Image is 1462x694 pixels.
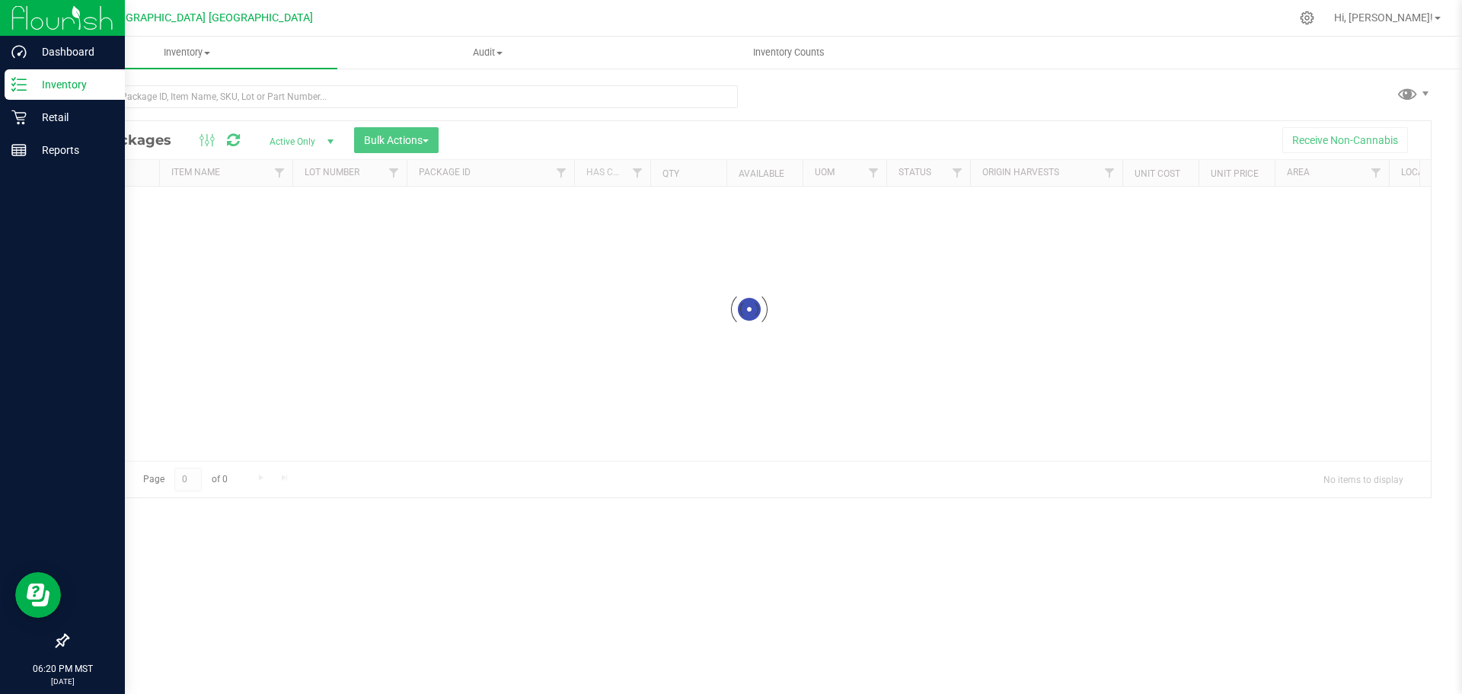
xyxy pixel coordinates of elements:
[11,110,27,125] inline-svg: Retail
[733,46,845,59] span: Inventory Counts
[37,46,337,59] span: Inventory
[44,11,313,24] span: [US_STATE][GEOGRAPHIC_DATA] [GEOGRAPHIC_DATA]
[7,676,118,687] p: [DATE]
[27,108,118,126] p: Retail
[37,37,337,69] a: Inventory
[1298,11,1317,25] div: Manage settings
[7,662,118,676] p: 06:20 PM MST
[67,85,738,108] input: Search Package ID, Item Name, SKU, Lot or Part Number...
[27,75,118,94] p: Inventory
[638,37,939,69] a: Inventory Counts
[1334,11,1433,24] span: Hi, [PERSON_NAME]!
[15,572,61,618] iframe: Resource center
[27,141,118,159] p: Reports
[27,43,118,61] p: Dashboard
[337,37,638,69] a: Audit
[338,46,637,59] span: Audit
[11,142,27,158] inline-svg: Reports
[11,77,27,92] inline-svg: Inventory
[11,44,27,59] inline-svg: Dashboard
